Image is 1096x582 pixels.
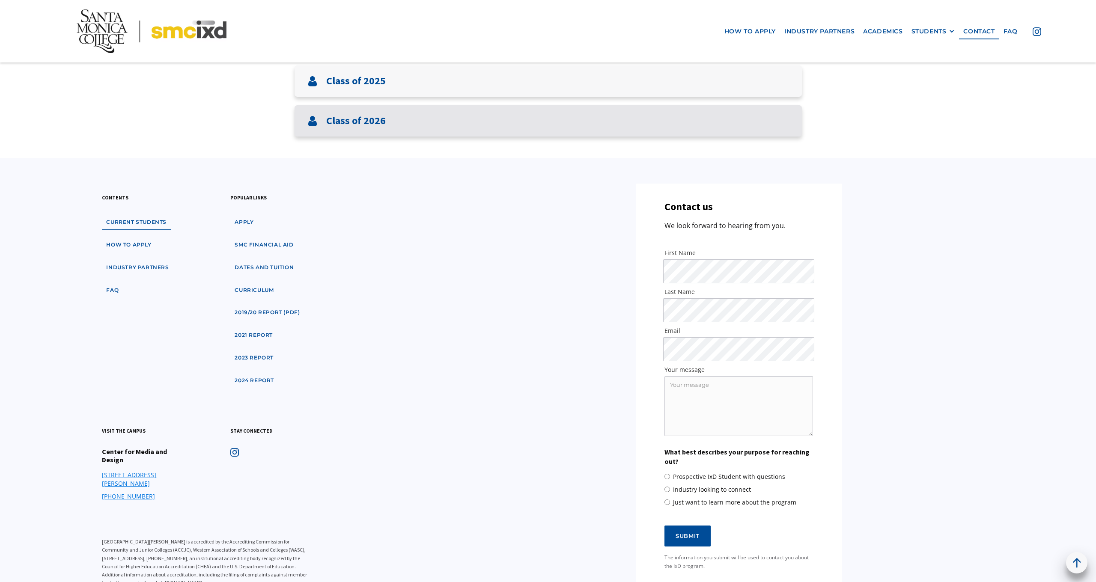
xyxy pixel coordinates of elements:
input: Industry looking to connect [664,487,670,492]
h3: Contact us [664,201,713,213]
h3: contents [102,193,128,202]
a: industry partners [780,24,859,39]
h3: stay connected [230,427,273,435]
label: Email [664,327,813,335]
a: [STREET_ADDRESS][PERSON_NAME] [102,471,188,488]
p: We look forward to hearing from you. [664,220,786,232]
a: contact [959,24,999,39]
input: Prospective IxD Student with questions [664,474,670,479]
h3: Class of 2025 [326,75,386,87]
a: 2024 Report [230,373,278,389]
a: 2019/20 Report (pdf) [230,305,304,321]
span: Just want to learn more about the program [673,498,796,507]
a: [PHONE_NUMBER] [102,492,155,501]
img: icon - instagram [1033,27,1041,36]
label: What best describes your purpose for reaching out? [664,447,813,466]
img: User icon [307,116,318,126]
label: First Name [664,249,813,257]
a: faq [102,282,123,298]
span: Prospective IxD Student with questions [673,472,785,481]
a: SMC financial aid [230,237,298,253]
h3: popular links [230,193,267,202]
label: Your message [664,365,813,374]
a: Current students [102,214,171,230]
a: faq [999,24,1022,39]
label: Last Name [664,288,813,296]
img: Santa Monica College - SMC IxD logo [77,9,226,53]
span: Industry looking to connect [673,485,751,494]
h3: visit the campus [102,427,146,435]
form: SMC IxD Website Contact Form - Footer [646,201,832,570]
img: User icon [307,76,318,86]
a: how to apply [720,24,780,39]
a: back to top [1066,552,1087,573]
h4: Center for Media and Design [102,448,188,464]
a: Academics [859,24,907,39]
input: Just want to learn more about the program [664,499,670,505]
div: STUDENTS [911,28,955,35]
input: Submit [664,526,711,547]
div: STUDENTS [911,28,947,35]
a: industry partners [102,260,173,276]
a: 2023 Report [230,350,278,366]
a: how to apply [102,237,155,253]
img: icon - instagram [230,448,239,457]
a: curriculum [230,282,278,298]
a: apply [230,214,258,230]
a: dates and tuition [230,260,298,276]
h3: Class of 2026 [326,115,386,127]
a: 2021 Report [230,327,277,343]
div: The information you submit will be used to contact you about the IxD program. [664,553,813,570]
